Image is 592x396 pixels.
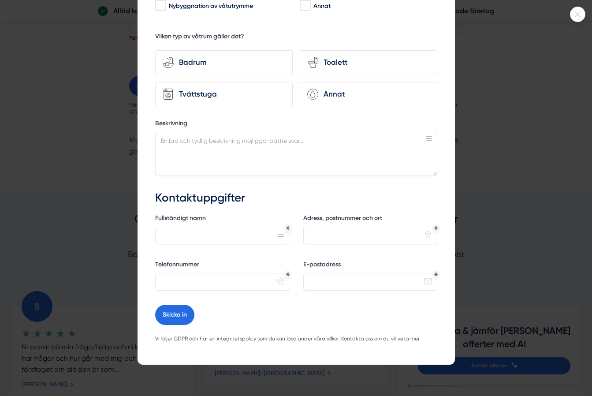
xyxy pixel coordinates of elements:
label: Fullständigt namn [155,214,289,225]
div: Obligatoriskt [434,273,438,276]
label: E-postadress [303,260,437,271]
input: Annat [300,1,310,10]
div: Obligatoriskt [286,273,290,276]
h5: Vilken typ av våtrum gäller det? [155,32,244,43]
input: Nybyggnation av våtutrymme [155,1,165,10]
label: Beskrivning [155,119,437,130]
label: Telefonnummer [155,260,289,271]
div: Obligatoriskt [286,226,290,230]
p: Vi följer GDPR och har en integritetspolicy som du kan läsa under våra villkor. Kontakta oss om d... [155,335,437,344]
label: Adress, postnummer och ort [303,214,437,225]
button: Skicka in [155,305,194,325]
div: Obligatoriskt [434,226,438,230]
h3: Kontaktuppgifter [155,190,437,206]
